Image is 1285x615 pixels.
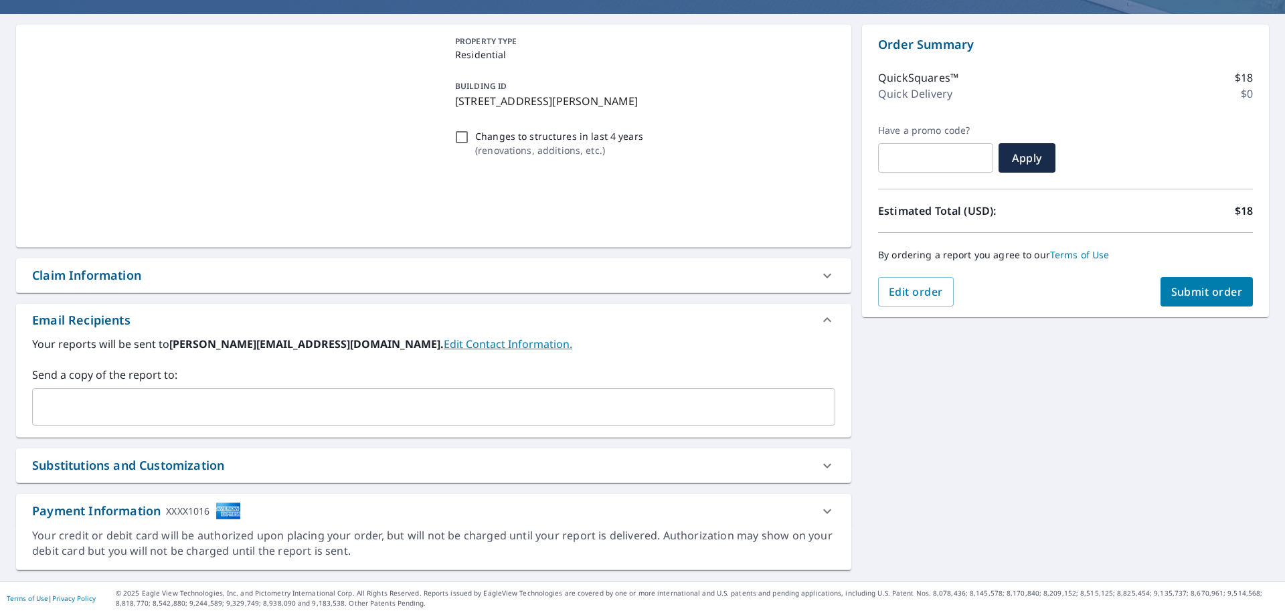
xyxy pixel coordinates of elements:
button: Submit order [1161,277,1254,306]
p: $18 [1235,203,1253,219]
span: Apply [1009,151,1045,165]
img: cardImage [216,502,241,520]
div: Substitutions and Customization [32,456,224,474]
div: Payment InformationXXXX1016cardImage [16,494,851,528]
p: $18 [1235,70,1253,86]
b: [PERSON_NAME][EMAIL_ADDRESS][DOMAIN_NAME]. [169,337,444,351]
p: Estimated Total (USD): [878,203,1065,219]
p: BUILDING ID [455,80,507,92]
p: Quick Delivery [878,86,952,102]
div: Substitutions and Customization [16,448,851,482]
a: Terms of Use [1050,248,1110,261]
div: Claim Information [16,258,851,292]
p: $0 [1241,86,1253,102]
div: XXXX1016 [166,502,209,520]
p: | [7,594,96,602]
div: Email Recipients [32,311,131,329]
div: Claim Information [32,266,141,284]
p: © 2025 Eagle View Technologies, Inc. and Pictometry International Corp. All Rights Reserved. Repo... [116,588,1278,608]
a: Terms of Use [7,594,48,603]
button: Apply [999,143,1055,173]
span: Submit order [1171,284,1243,299]
div: Payment Information [32,502,241,520]
span: Edit order [889,284,943,299]
label: Your reports will be sent to [32,336,835,352]
p: QuickSquares™ [878,70,958,86]
p: ( renovations, additions, etc. ) [475,143,643,157]
p: PROPERTY TYPE [455,35,830,48]
button: Edit order [878,277,954,306]
p: Residential [455,48,830,62]
p: Changes to structures in last 4 years [475,129,643,143]
p: By ordering a report you agree to our [878,249,1253,261]
div: Your credit or debit card will be authorized upon placing your order, but will not be charged unt... [32,528,835,559]
p: [STREET_ADDRESS][PERSON_NAME] [455,93,830,109]
label: Have a promo code? [878,124,993,137]
a: EditContactInfo [444,337,572,351]
p: Order Summary [878,35,1253,54]
a: Privacy Policy [52,594,96,603]
div: Email Recipients [16,304,851,336]
label: Send a copy of the report to: [32,367,835,383]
